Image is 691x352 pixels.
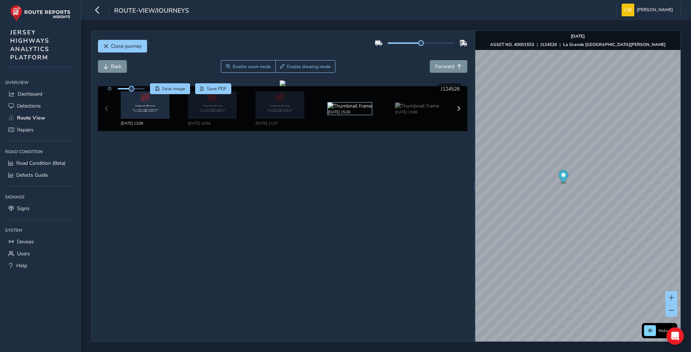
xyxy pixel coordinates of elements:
button: [PERSON_NAME] [622,4,675,16]
button: Save [150,83,190,94]
img: Thumbnail frame [121,91,169,119]
div: Open Intercom Messenger [666,327,684,345]
span: Forward [435,63,454,70]
span: Help [16,262,27,269]
div: Map marker [558,170,568,185]
div: Road Condition [5,146,76,157]
button: Draw [275,60,336,73]
a: Help [5,260,76,272]
a: Road Condition (Beta) [5,157,76,169]
a: Detections [5,100,76,112]
span: Enable zoom mode [233,64,271,70]
img: Thumbnail frame [256,91,304,119]
span: Dashboard [18,91,42,97]
div: Signage [5,192,76,202]
div: [DATE] 15:20 [328,109,372,115]
span: Defects Guide [16,172,48,179]
div: [DATE] 12:09 [121,121,175,126]
span: Back [111,63,121,70]
span: Devices [17,238,34,245]
span: Enable drawing mode [287,64,331,70]
a: Repairs [5,124,76,136]
button: Back [98,60,127,73]
span: route-view/journeys [114,6,189,16]
a: Dashboard [5,88,76,100]
img: diamond-layout [622,4,634,16]
img: Thumbnail frame [328,102,372,109]
span: Repairs [17,126,34,133]
span: Save image [162,86,185,92]
span: Road Condition (Beta) [16,160,65,167]
button: PDF [195,83,232,94]
a: Route View [5,112,76,124]
button: Zoom [221,60,275,73]
a: Devices [5,236,76,248]
span: Save PDF [207,86,227,92]
span: JERSEY HIGHWAYS ANALYTICS PLATFORM [10,28,50,62]
div: [DATE] 15:06 [395,109,439,115]
span: Close journey [111,43,142,50]
div: | | [490,42,666,47]
button: Forward [430,60,467,73]
span: Detections [17,102,41,109]
div: Overview [5,77,76,88]
span: J124526 [441,85,460,92]
strong: [DATE] [571,33,585,39]
a: Defects Guide [5,169,76,181]
span: Signs [17,205,30,212]
span: Network [658,328,675,334]
img: rr logo [10,5,70,21]
strong: ASSET NO. 40001553 [490,42,534,47]
strong: J124526 [540,42,557,47]
button: Close journey [98,40,147,53]
img: Thumbnail frame [395,102,439,109]
img: Thumbnail frame [188,91,237,119]
div: [DATE] 11:57 [256,121,310,126]
div: [DATE] 14:54 [188,121,242,126]
span: [PERSON_NAME] [637,4,673,16]
div: System [5,225,76,236]
a: Signs [5,202,76,214]
a: Users [5,248,76,260]
strong: La Grande [GEOGRAPHIC_DATA][PERSON_NAME] [563,42,666,47]
span: Route View [17,114,45,121]
span: Users [17,250,30,257]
